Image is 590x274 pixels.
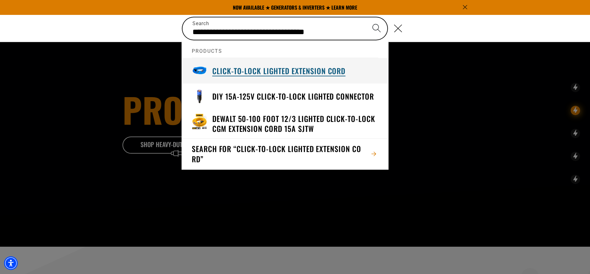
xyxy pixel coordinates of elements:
h3: Click-to-Lock Lighted Extension Cord [212,66,346,76]
a: DIY 15A-125V Click-to-Lock Lighted Connector [182,83,388,109]
a: Click-to-Lock Lighted Extension Cord [182,58,388,83]
img: blue [192,63,207,79]
img: DIY 15A-125V Click-to-Lock Lighted Connector [192,88,207,104]
h3: DIY 15A-125V Click-to-Lock Lighted Connector [212,92,374,101]
div: Accessibility Menu [4,256,18,270]
button: Search [366,17,387,39]
a: DEWALT 50-100 foot 12/3 Lighted Click-to-Lock CGM Extension Cord 15A SJTW [182,109,388,138]
button: Search for “Click-to-Lock Lighted Extension Cord” [182,139,388,169]
button: Close [388,17,408,39]
img: DEWALT 50-100 foot 12/3 Lighted Click-to-Lock CGM Extension Cord 15A SJTW [192,114,207,129]
h2: Products [192,41,378,58]
h3: DEWALT 50-100 foot 12/3 Lighted Click-to-Lock CGM Extension Cord 15A SJTW [212,114,378,133]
